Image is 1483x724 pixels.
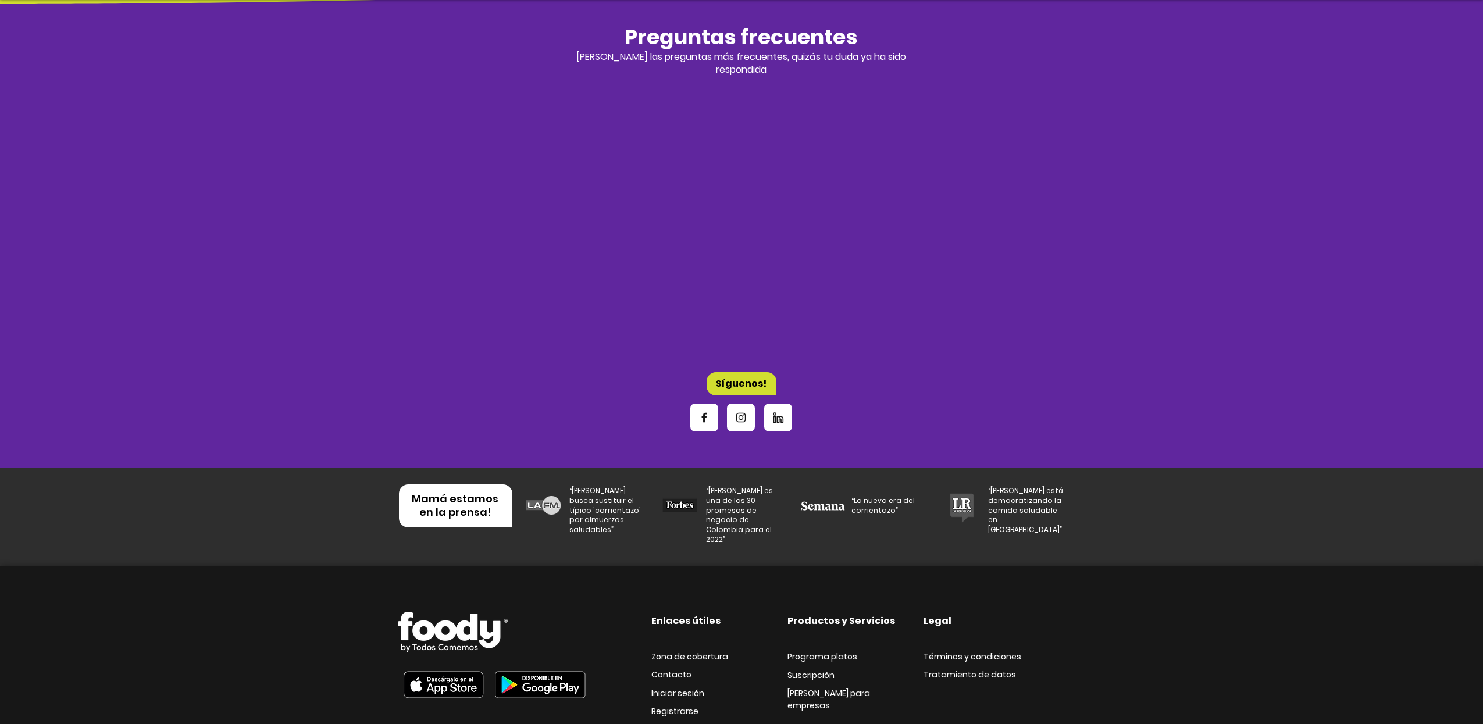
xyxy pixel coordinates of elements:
a: Registrarse [651,707,698,716]
span: “[PERSON_NAME] es una de las 30 promesas de negocio de Colombia para el 2022” [706,486,773,544]
img: Foody app movil en App Store.png [398,665,489,705]
a: Linkedin [764,404,792,431]
span: Mamá estamos en la prensa! [412,491,498,519]
span: Tratamiento de datos [924,669,1016,680]
a: Facebook [690,404,718,431]
span: [PERSON_NAME] para empresas [787,687,870,711]
a: Contacto [651,670,691,680]
a: Iniciar sesión [651,689,704,698]
span: Legal [924,614,951,627]
a: Tratamiento de datos [924,670,1016,680]
span: Registrarse [651,705,698,717]
iframe: Wix FAQ [455,99,1025,345]
span: Términos y condiciones [924,651,1021,662]
a: Zona de cobertura [651,652,728,662]
img: Logo_Foody V2.0.0 (2).png [398,612,508,652]
a: Suscripción [787,670,835,680]
img: lafm.png [526,496,561,515]
span: “[PERSON_NAME] está democratizando la comida saludable en [GEOGRAPHIC_DATA]” [988,486,1063,534]
span: Iniciar sesión [651,687,704,699]
a: Programa platos [787,652,857,662]
span: Síguenos! [716,377,767,390]
span: “[PERSON_NAME] busca sustituir el típico 'corrientazo' por almuerzos saludables” [569,486,641,534]
span: [PERSON_NAME] las preguntas más frecuentes, quizás tu duda ya ha sido respondida [576,50,906,76]
span: Enlaces útiles [651,614,721,627]
a: Términos y condiciones [924,652,1021,662]
span: Programa platos [787,651,857,662]
a: Instagram [727,404,755,431]
a: [PERSON_NAME] para empresas [787,689,870,711]
span: Preguntas frecuentes [625,22,858,52]
span: Productos y Servicios [787,614,895,627]
span: “La nueva era del corrientazo” [851,495,915,515]
span: Suscripción [787,669,835,681]
iframe: Messagebird Livechat Widget [1234,358,1471,712]
img: Semana_(Colombia)_logo 1_edited.png [800,501,846,511]
img: forbes.png [662,496,697,515]
img: Foody app movil en Play Store.png [489,665,592,705]
img: lrepublica.png [944,491,979,525]
span: Contacto [651,669,691,680]
span: Zona de cobertura [651,651,728,662]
